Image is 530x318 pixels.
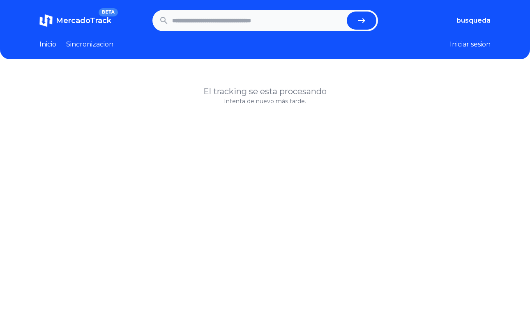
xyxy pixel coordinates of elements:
a: Inicio [39,39,56,49]
p: Intenta de nuevo más tarde. [39,97,491,105]
button: busqueda [456,16,491,26]
button: Iniciar sesion [450,39,491,49]
span: BETA [99,8,118,16]
img: MercadoTrack [39,14,53,27]
h1: El tracking se esta procesando [39,86,491,97]
a: MercadoTrackBETA [39,14,111,27]
span: MercadoTrack [56,16,111,25]
a: Sincronizacion [66,39,113,49]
